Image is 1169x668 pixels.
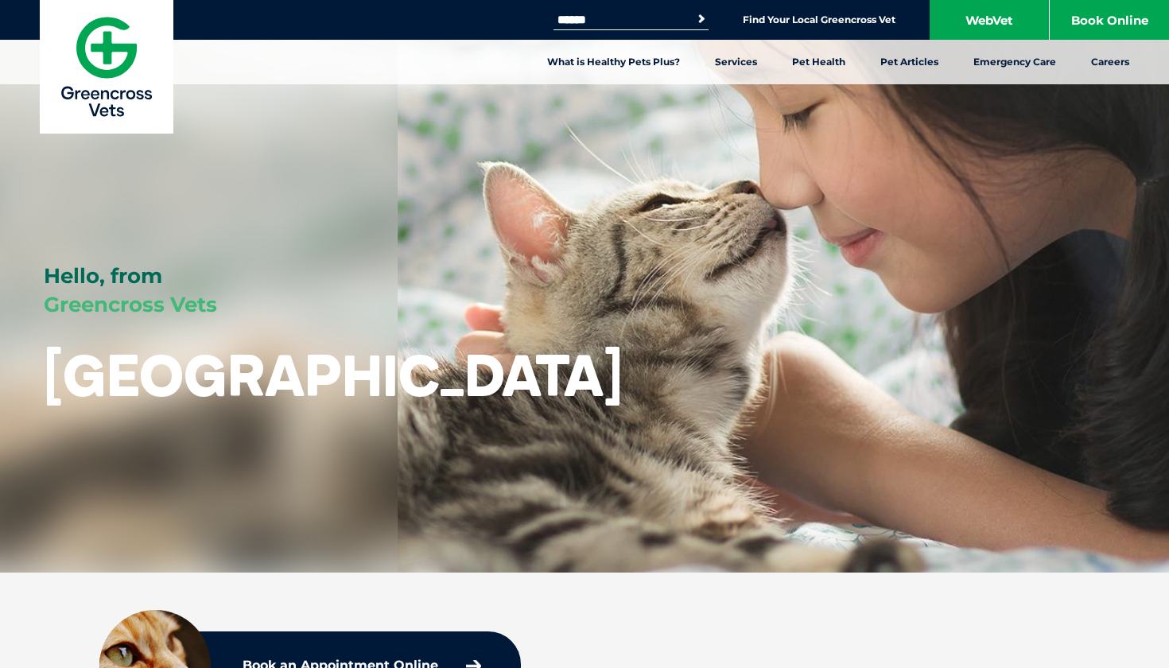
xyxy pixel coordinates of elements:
[1074,40,1147,84] a: Careers
[44,292,217,317] span: Greencross Vets
[693,11,709,27] button: Search
[44,344,623,406] h1: [GEOGRAPHIC_DATA]
[863,40,956,84] a: Pet Articles
[956,40,1074,84] a: Emergency Care
[697,40,775,84] a: Services
[743,14,895,26] a: Find Your Local Greencross Vet
[530,40,697,84] a: What is Healthy Pets Plus?
[44,263,162,289] span: Hello, from
[775,40,863,84] a: Pet Health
